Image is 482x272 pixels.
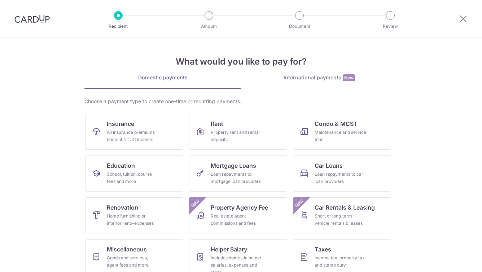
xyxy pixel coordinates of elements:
[241,74,398,82] div: International payments
[315,171,367,185] div: Loan repayments to car loan providers
[84,55,398,68] h4: What would you like to pay for?
[315,212,367,227] div: Short or long‑term vehicle rentals & leases
[211,161,256,170] span: Mortgage Loans
[293,197,391,233] a: Car Rentals & LeasingShort or long‑term vehicle rentals & leasesNew
[211,245,247,254] span: Helper Salary
[343,74,355,81] span: New
[85,197,183,233] a: RenovationHome furnishing or interior reno-expenses
[435,250,475,268] iframe: Opens a widget where you can find more information
[211,171,263,185] div: Loan repayments to mortgage loan providers
[293,197,305,209] span: New
[107,212,159,227] div: Home furnishing or interior reno-expenses
[211,119,223,128] span: Rent
[84,98,398,105] div: Choose a payment type to create one-time or recurring payments.
[293,155,391,192] a: Car LoansLoan repayments to car loan providers
[107,171,159,185] div: School, tuition, course fees and more
[315,245,331,254] span: Taxes
[107,245,147,254] span: Miscellaneous
[14,14,50,23] img: CardUp
[85,155,183,192] a: EducationSchool, tuition, course fees and more
[189,155,287,192] a: Mortgage LoansLoan repayments to mortgage loan providers
[182,23,236,30] p: Amount
[211,203,268,212] span: Property Agency Fee
[211,129,263,143] div: Property rent and rental deposits
[315,161,343,170] span: Car Loans
[107,129,159,143] div: All insurance premiums (except NTUC Income)
[315,254,367,269] div: Income tax, property tax and stamp duty
[211,212,263,227] div: Real estate agent commissions and fees
[293,114,391,150] a: Condo & MCSTMaintenance and service fees
[315,119,358,128] span: Condo & MCST
[85,114,183,150] a: InsuranceAll insurance premiums (except NTUC Income)
[107,119,134,128] span: Insurance
[107,203,138,212] span: Renovation
[107,254,159,269] div: Goods and services, agent fees and more
[84,74,241,81] div: Domestic payments
[107,161,135,170] span: Education
[189,197,201,209] span: New
[364,23,417,30] p: Review
[189,114,287,150] a: RentProperty rent and rental deposits
[315,129,367,143] div: Maintenance and service fees
[315,203,375,212] span: Car Rentals & Leasing
[189,197,287,233] a: Property Agency FeeReal estate agent commissions and feesNew
[273,23,326,30] p: Document
[92,23,145,30] p: Recipient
